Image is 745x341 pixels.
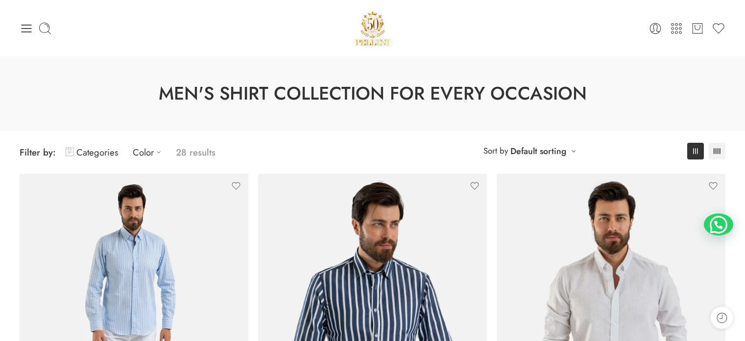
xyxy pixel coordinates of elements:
[712,22,725,35] a: Wishlist
[352,7,394,49] img: Pellini
[352,7,394,49] a: Pellini -
[133,141,166,164] a: Color
[510,144,566,158] a: Default sorting
[483,143,508,159] span: Sort by
[176,141,216,164] p: 28 results
[649,22,662,35] a: Login / Register
[20,146,56,159] span: Filter by:
[24,81,721,106] h1: Men's Shirt Collection for Every Occasion
[66,141,118,164] a: Categories
[691,22,704,35] a: Cart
